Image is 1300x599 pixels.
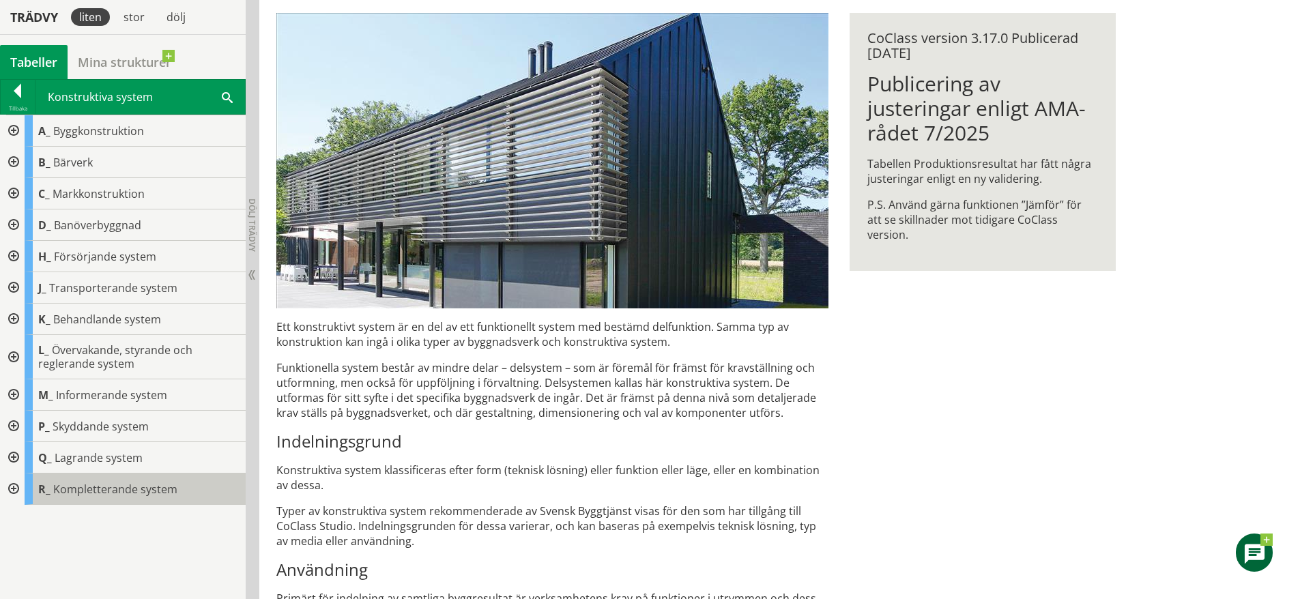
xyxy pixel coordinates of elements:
[55,450,143,465] span: Lagrande system
[38,218,51,233] span: D_
[158,8,194,26] div: dölj
[38,123,50,138] span: A_
[276,431,828,452] h3: Indelningsgrund
[53,123,144,138] span: Byggkonstruktion
[38,280,46,295] span: J_
[54,249,156,264] span: Försörjande system
[53,186,145,201] span: Markkonstruktion
[867,31,1097,61] div: CoClass version 3.17.0 Publicerad [DATE]
[38,155,50,170] span: B_
[71,8,110,26] div: liten
[276,13,828,308] img: structural-solar-shading.jpg
[49,280,177,295] span: Transporterande system
[867,72,1097,145] h1: Publicering av justeringar enligt AMA-rådet 7/2025
[3,10,66,25] div: Trädvy
[276,319,828,349] p: Ett konstruktivt system är en del av ett funktionellt system med bestämd delfunktion. Samma typ a...
[38,482,50,497] span: R_
[38,249,51,264] span: H_
[38,342,192,371] span: Övervakande, styrande och reglerande system
[54,218,141,233] span: Banöverbyggnad
[38,342,49,357] span: L_
[38,419,50,434] span: P_
[867,197,1097,242] p: P.S. Använd gärna funktionen ”Jämför” för att se skillnader mot tidigare CoClass version.
[246,199,258,252] span: Dölj trädvy
[867,156,1097,186] p: Tabellen Produktionsresultat har fått några justeringar enligt en ny validering.
[56,388,167,403] span: Informerande system
[38,388,53,403] span: M_
[1,103,35,114] div: Tillbaka
[222,89,233,104] span: Sök i tabellen
[115,8,153,26] div: stor
[38,450,52,465] span: Q_
[53,312,161,327] span: Behandlande system
[276,559,828,580] h3: Användning
[68,45,182,79] a: Mina strukturer
[276,360,828,420] p: Funktionella system består av mindre delar – delsystem – som är föremål för främst för krav­ställ...
[35,80,245,114] div: Konstruktiva system
[38,312,50,327] span: K_
[276,463,828,493] p: Konstruktiva system klassificeras efter form (teknisk lösning) eller funktion eller läge, eller e...
[53,155,93,170] span: Bärverk
[276,503,828,549] p: Typer av konstruktiva system rekommenderade av Svensk Byggtjänst visas för den som har tillgång t...
[53,419,149,434] span: Skyddande system
[53,482,177,497] span: Kompletterande system
[38,186,50,201] span: C_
